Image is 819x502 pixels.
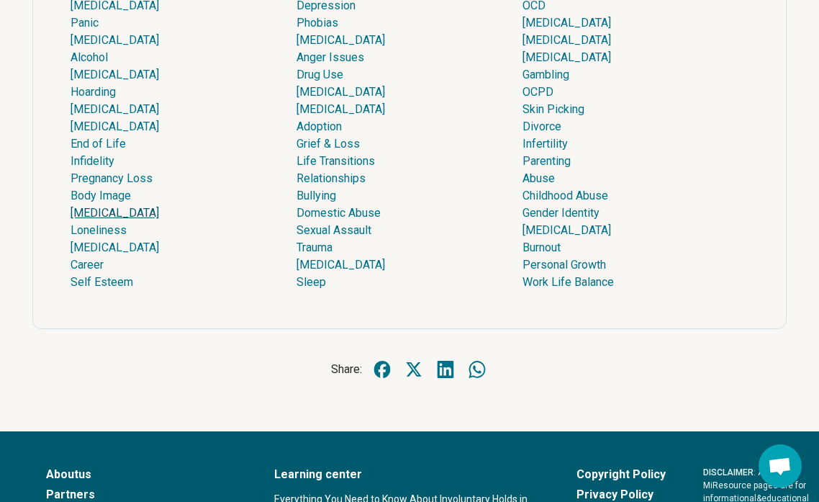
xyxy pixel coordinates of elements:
[71,258,104,272] a: Career
[71,189,131,202] a: Body Image
[71,33,159,47] a: [MEDICAL_DATA]
[71,85,116,99] a: Hoarding
[466,358,489,381] a: Share on WhatsApp
[522,206,599,220] a: Gender Identity
[522,50,611,64] a: [MEDICAL_DATA]
[46,466,237,483] a: Aboutus
[522,258,606,272] a: Personal Growth
[297,241,332,254] a: Trauma
[297,189,336,202] a: Bullying
[522,223,611,237] a: [MEDICAL_DATA]
[297,68,343,81] a: Drug Use
[297,154,375,168] a: Life Transitions
[297,275,326,289] a: Sleep
[71,223,127,237] a: Loneliness
[522,16,611,30] a: [MEDICAL_DATA]
[71,206,159,220] a: [MEDICAL_DATA]
[71,154,114,168] a: Infidelity
[71,50,108,64] a: Alcohol
[71,241,159,254] a: [MEDICAL_DATA]
[297,258,385,272] a: [MEDICAL_DATA]
[71,275,133,289] a: Self Esteem
[576,466,666,483] a: Copyright Policy
[703,467,754,478] span: DISCLAIMER
[522,33,611,47] a: [MEDICAL_DATA]
[71,137,126,151] a: End of Life
[522,102,584,116] a: Skin Picking
[759,444,802,488] div: Open chat
[522,189,608,202] a: Childhood Abuse
[522,241,561,254] a: Burnout
[71,102,159,116] a: [MEDICAL_DATA]
[297,206,381,220] a: Domestic Abuse
[71,171,153,185] a: Pregnancy Loss
[522,120,561,133] a: Divorce
[522,137,568,151] a: Infertility
[274,466,539,483] a: Learning center
[297,120,342,133] a: Adoption
[297,223,371,237] a: Sexual Assault
[297,33,385,47] a: [MEDICAL_DATA]
[71,68,159,81] a: [MEDICAL_DATA]
[71,16,99,30] a: Panic
[297,137,360,151] a: Grief & Loss
[297,102,385,116] a: [MEDICAL_DATA]
[522,68,569,81] a: Gambling
[522,154,571,168] a: Parenting
[522,171,555,185] a: Abuse
[522,85,553,99] a: OCPD
[297,85,385,99] a: [MEDICAL_DATA]
[297,171,366,185] a: Relationships
[434,358,457,381] a: Share on LinkedIn
[71,120,159,133] a: [MEDICAL_DATA]
[522,275,614,289] a: Work Life Balance
[402,358,425,381] a: Share on X
[297,50,364,64] a: Anger Issues
[331,361,362,378] span: Share:
[297,16,338,30] a: Phobias
[371,358,394,381] a: Share on Facebook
